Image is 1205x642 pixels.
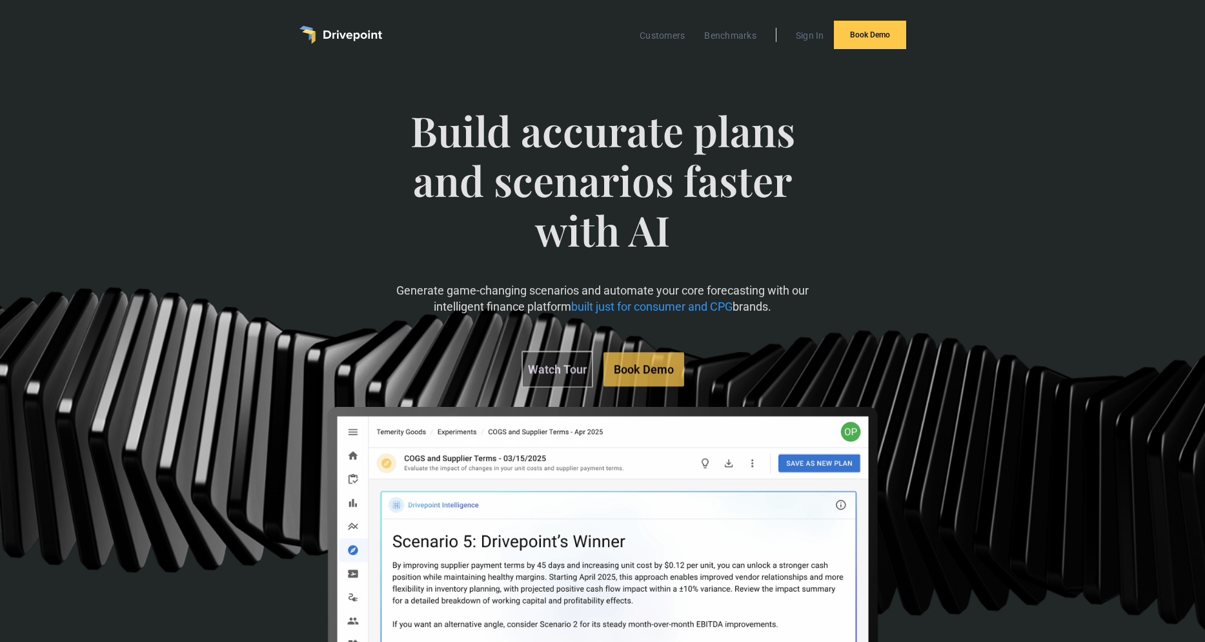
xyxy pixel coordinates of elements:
[299,26,382,44] a: home
[698,27,763,44] a: Benchmarks
[521,351,593,388] a: Watch Tour
[571,300,733,314] span: built just for consumer and CPG
[633,27,691,44] a: Customers
[395,282,810,315] p: Generate game-changing scenarios and automate your core forecasting with our intelligent finance ...
[603,352,684,386] a: Book Demo
[789,27,831,44] a: Sign In
[395,106,810,280] span: Build accurate plans and scenarios faster with AI
[834,21,906,49] a: Book Demo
